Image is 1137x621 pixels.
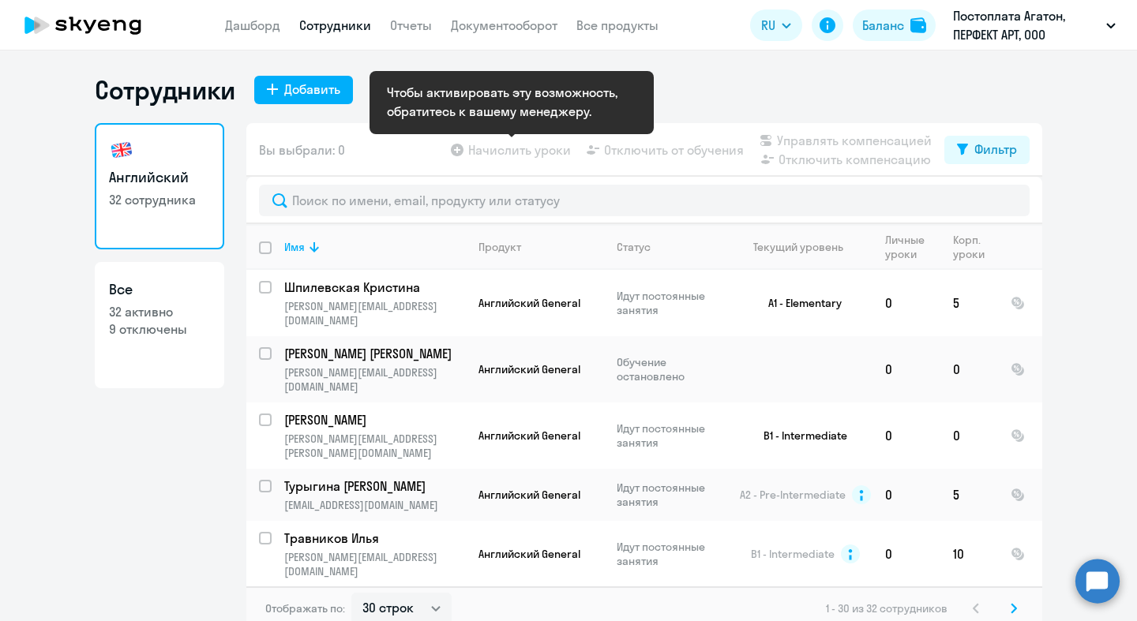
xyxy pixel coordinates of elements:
[284,411,463,428] p: [PERSON_NAME]
[478,362,580,376] span: Английский General
[617,289,725,317] p: Идут постоянные занятия
[478,296,580,310] span: Английский General
[284,345,465,362] a: [PERSON_NAME] [PERSON_NAME]
[109,279,210,300] h3: Все
[740,488,846,502] span: A2 - Pre-Intermediate
[953,233,987,261] div: Корп. уроки
[726,270,872,336] td: A1 - Elementary
[109,303,210,320] p: 32 активно
[910,17,926,33] img: balance
[753,240,843,254] div: Текущий уровень
[617,355,725,383] p: Обучение остановлено
[617,240,651,254] div: Статус
[284,550,465,578] p: [PERSON_NAME][EMAIL_ADDRESS][DOMAIN_NAME]
[826,601,947,615] span: 1 - 30 из 32 сотрудников
[617,481,725,509] p: Идут постоянные занятия
[940,270,998,336] td: 5
[109,167,210,188] h3: Английский
[853,9,936,41] button: Балансbalance
[872,521,940,587] td: 0
[944,136,1030,164] button: Фильтр
[940,521,998,587] td: 10
[265,601,345,615] span: Отображать по:
[259,185,1030,216] input: Поиск по имени, email, продукту или статусу
[284,80,340,99] div: Добавить
[478,428,580,443] span: Английский General
[284,432,465,460] p: [PERSON_NAME][EMAIL_ADDRESS][PERSON_NAME][DOMAIN_NAME]
[478,240,521,254] div: Продукт
[478,488,580,502] span: Английский General
[284,240,465,254] div: Имя
[254,76,353,104] button: Добавить
[885,233,929,261] div: Личные уроки
[478,547,580,561] span: Английский General
[872,469,940,521] td: 0
[885,233,940,261] div: Личные уроки
[284,529,463,547] p: Травников Илья
[953,6,1100,44] p: Постоплата Агатон, ПЕРФЕКТ АРТ, ООО
[751,547,835,561] span: B1 - Intermediate
[259,140,345,159] span: Вы выбрали: 0
[872,402,940,469] td: 0
[945,6,1124,44] button: Постоплата Агатон, ПЕРФЕКТ АРТ, ООО
[750,9,802,41] button: RU
[299,17,371,33] a: Сотрудники
[95,262,224,388] a: Все32 активно9 отключены
[617,540,725,568] p: Идут постоянные занятия
[225,17,280,33] a: Дашборд
[940,469,998,521] td: 5
[284,477,463,495] p: Турыгина [PERSON_NAME]
[617,240,725,254] div: Статус
[95,123,224,249] a: Английский32 сотрудника
[478,240,603,254] div: Продукт
[284,279,463,296] p: Шпилевская Кристина
[284,279,465,296] a: Шпилевская Кристина
[109,320,210,338] p: 9 отключены
[940,336,998,402] td: 0
[974,140,1017,159] div: Фильтр
[284,299,465,327] p: [PERSON_NAME][EMAIL_ADDRESS][DOMAIN_NAME]
[862,16,904,35] div: Баланс
[872,270,940,336] td: 0
[617,421,725,450] p: Идут постоянные занятия
[726,402,872,469] td: B1 - Intermediate
[940,402,998,469] td: 0
[451,17,557,33] a: Документооборот
[284,529,465,547] a: Травников Илья
[872,336,940,402] td: 0
[109,137,134,163] img: english
[284,477,465,495] a: Турыгина [PERSON_NAME]
[953,233,997,261] div: Корп. уроки
[738,240,872,254] div: Текущий уровень
[387,83,636,121] div: Чтобы активировать эту возможность, обратитесь к вашему менеджеру.
[284,498,465,512] p: [EMAIL_ADDRESS][DOMAIN_NAME]
[576,17,659,33] a: Все продукты
[284,345,463,362] p: [PERSON_NAME] [PERSON_NAME]
[95,74,235,106] h1: Сотрудники
[284,411,465,428] a: [PERSON_NAME]
[390,17,432,33] a: Отчеты
[284,240,305,254] div: Имя
[284,365,465,394] p: [PERSON_NAME][EMAIL_ADDRESS][DOMAIN_NAME]
[109,191,210,208] p: 32 сотрудника
[761,16,775,35] span: RU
